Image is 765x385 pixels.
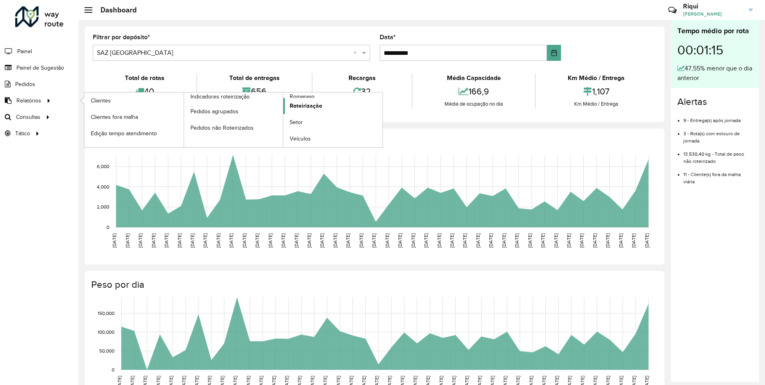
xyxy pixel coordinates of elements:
text: [DATE] [202,233,208,248]
text: 0 [112,367,114,372]
text: [DATE] [514,233,519,248]
span: Clear all [353,48,360,58]
text: 100,000 [98,329,114,335]
text: [DATE] [566,233,571,248]
span: Setor [290,118,303,126]
div: 47,55% menor que o dia anterior [677,64,753,83]
span: Clientes fora malha [91,113,138,121]
text: [DATE] [138,233,143,248]
text: [DATE] [605,233,610,248]
label: Data [380,32,396,42]
text: [DATE] [242,233,247,248]
text: [DATE] [177,233,182,248]
text: 0 [106,225,109,230]
text: [DATE] [411,233,416,248]
span: Pedidos não Roteirizados [190,124,254,132]
a: Roteirização [283,98,382,114]
a: Clientes [84,92,184,108]
a: Romaneio [184,92,383,147]
text: [DATE] [151,233,156,248]
a: Setor [283,114,382,130]
text: [DATE] [254,233,260,248]
text: [DATE] [164,233,169,248]
span: Pedidos agrupados [190,107,238,116]
text: [DATE] [358,233,364,248]
text: [DATE] [540,233,545,248]
text: [DATE] [319,233,324,248]
span: Edição tempo atendimento [91,129,157,138]
text: [DATE] [332,233,338,248]
text: [DATE] [437,233,442,248]
h3: Riqui [683,2,743,10]
div: Total de rotas [95,73,194,83]
text: [DATE] [294,233,299,248]
span: Romaneio [290,92,314,101]
div: Km Médio / Entrega [538,73,655,83]
span: Pedidos [15,80,35,88]
span: Consultas [16,113,40,121]
text: [DATE] [553,233,559,248]
h2: Dashboard [92,6,137,14]
div: Média Capacidade [415,73,533,83]
text: [DATE] [306,233,312,248]
button: Choose Date [547,45,561,61]
a: Indicadores roteirização [84,92,283,147]
text: [DATE] [631,233,636,248]
li: 11 - Cliente(s) fora da malha viária [683,165,753,185]
a: Pedidos agrupados [184,103,283,119]
text: [DATE] [618,233,623,248]
div: Total de entregas [199,73,310,83]
text: 2,000 [97,204,109,209]
text: 50,000 [99,348,114,353]
text: [DATE] [579,233,584,248]
text: [DATE] [345,233,350,248]
a: Clientes fora malha [84,109,184,125]
text: 6,000 [97,164,109,169]
text: [DATE] [488,233,493,248]
div: Tempo médio por rota [677,26,753,36]
a: Veículos [283,131,382,147]
span: Tático [15,129,30,138]
text: [DATE] [397,233,403,248]
a: Pedidos não Roteirizados [184,120,283,136]
text: [DATE] [125,233,130,248]
span: [PERSON_NAME] [683,10,743,18]
a: Contato Rápido [664,2,681,19]
text: [DATE] [216,233,221,248]
label: Filtrar por depósito [93,32,150,42]
h4: Alertas [677,96,753,108]
div: 656 [199,83,310,100]
li: 3 - Rota(s) com estouro de jornada [683,124,753,144]
div: 1,107 [538,83,655,100]
span: Clientes [91,96,111,105]
span: Veículos [290,134,311,143]
text: 4,000 [97,184,109,189]
text: [DATE] [112,233,117,248]
text: [DATE] [190,233,195,248]
div: Km Médio / Entrega [538,100,655,108]
span: Painel de Sugestão [16,64,64,72]
div: 32 [314,83,410,100]
text: [DATE] [371,233,376,248]
div: 166,9 [415,83,533,100]
li: 9 - Entrega(s) após jornada [683,111,753,124]
span: Relatórios [16,96,41,105]
text: [DATE] [449,233,455,248]
text: [DATE] [268,233,273,248]
text: [DATE] [501,233,507,248]
div: Média de ocupação no dia [415,100,533,108]
text: [DATE] [527,233,533,248]
text: [DATE] [592,233,597,248]
a: Edição tempo atendimento [84,125,184,141]
span: Painel [17,47,32,56]
text: [DATE] [423,233,429,248]
text: [DATE] [462,233,467,248]
div: 00:01:15 [677,36,753,64]
span: Indicadores roteirização [190,92,250,101]
span: Roteirização [290,102,322,110]
text: 150,000 [98,311,114,316]
text: [DATE] [644,233,649,248]
text: [DATE] [228,233,234,248]
div: 40 [95,83,194,100]
text: [DATE] [385,233,390,248]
